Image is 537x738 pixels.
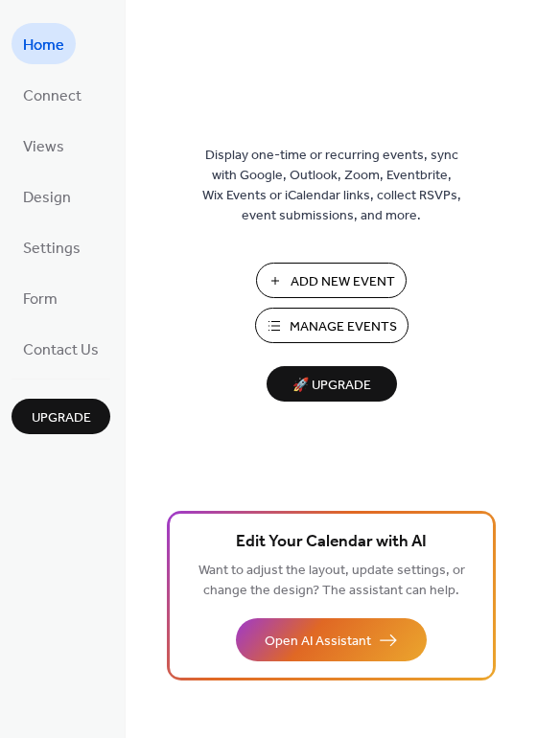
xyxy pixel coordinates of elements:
[202,146,461,226] span: Display one-time or recurring events, sync with Google, Outlook, Zoom, Eventbrite, Wix Events or ...
[12,226,92,267] a: Settings
[265,632,371,652] span: Open AI Assistant
[291,272,395,292] span: Add New Event
[236,618,427,661] button: Open AI Assistant
[12,23,76,64] a: Home
[256,263,407,298] button: Add New Event
[23,183,71,213] span: Design
[23,31,64,60] span: Home
[23,81,82,111] span: Connect
[12,328,110,369] a: Contact Us
[267,366,397,402] button: 🚀 Upgrade
[198,558,465,604] span: Want to adjust the layout, update settings, or change the design? The assistant can help.
[32,408,91,428] span: Upgrade
[278,373,385,399] span: 🚀 Upgrade
[255,308,409,343] button: Manage Events
[23,132,64,162] span: Views
[12,175,82,217] a: Design
[12,74,93,115] a: Connect
[23,335,99,365] span: Contact Us
[12,399,110,434] button: Upgrade
[236,529,427,556] span: Edit Your Calendar with AI
[23,234,81,264] span: Settings
[23,285,58,314] span: Form
[12,125,76,166] a: Views
[12,277,69,318] a: Form
[290,317,397,337] span: Manage Events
